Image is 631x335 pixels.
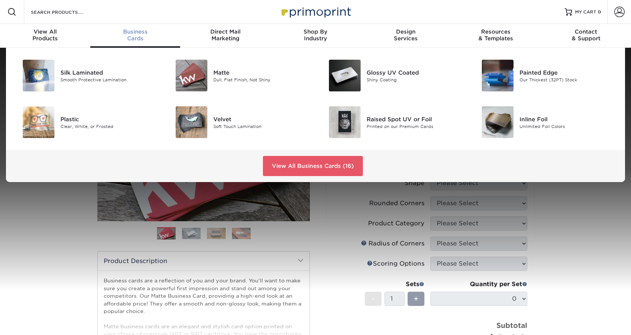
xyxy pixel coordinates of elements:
[270,28,361,42] div: Industry
[519,115,616,123] div: Inline Foil
[60,68,157,76] div: Silk Laminated
[482,60,514,91] img: Painted Edge Business Cards
[213,115,310,123] div: Velvet
[278,4,353,20] img: Primoprint
[367,115,463,123] div: Raised Spot UV or Foil
[519,123,616,129] div: Unlimited Foil Colors
[270,28,361,35] span: Shop By
[367,68,463,76] div: Glossy UV Coated
[60,123,157,129] div: Clear, White, or Frosted
[213,123,310,129] div: Soft Touch Lamination
[575,9,596,15] span: MY CART
[90,24,180,48] a: BusinessCards
[168,57,310,94] a: Matte Business Cards Matte Dull, Flat Finish, Not Shiny
[15,57,157,94] a: Silk Laminated Business Cards Silk Laminated Smooth Protective Lamination
[30,7,103,16] input: SEARCH PRODUCTS.....
[15,103,157,141] a: Plastic Business Cards Plastic Clear, White, or Frosted
[482,106,514,138] img: Inline Foil Business Cards
[263,156,363,176] a: View All Business Cards (16)
[180,28,270,42] div: Marketing
[213,68,310,76] div: Matte
[23,106,54,138] img: Plastic Business Cards
[474,103,616,141] a: Inline Foil Business Cards Inline Foil Unlimited Foil Colors
[60,115,157,123] div: Plastic
[176,60,207,91] img: Matte Business Cards
[451,24,541,48] a: Resources& Templates
[541,28,631,35] span: Contact
[90,28,180,35] span: Business
[451,28,541,42] div: & Templates
[23,60,54,91] img: Silk Laminated Business Cards
[367,76,463,83] div: Shiny Coating
[180,24,270,48] a: Direct MailMarketing
[180,28,270,35] span: Direct Mail
[168,103,310,141] a: Velvet Business Cards Velvet Soft Touch Lamination
[598,9,601,15] span: 0
[361,24,451,48] a: DesignServices
[176,106,207,138] img: Velvet Business Cards
[329,106,361,138] img: Raised Spot UV or Foil Business Cards
[371,293,375,304] span: -
[414,293,418,304] span: +
[329,60,361,91] img: Glossy UV Coated Business Cards
[541,28,631,42] div: & Support
[60,76,157,83] div: Smooth Protective Lamination
[451,28,541,35] span: Resources
[474,57,616,94] a: Painted Edge Business Cards Painted Edge Our Thickest (32PT) Stock
[367,123,463,129] div: Printed on our Premium Cards
[496,321,527,329] strong: Subtotal
[270,24,361,48] a: Shop ByIndustry
[541,24,631,48] a: Contact& Support
[321,103,463,141] a: Raised Spot UV or Foil Business Cards Raised Spot UV or Foil Printed on our Premium Cards
[361,28,451,42] div: Services
[519,68,616,76] div: Painted Edge
[321,57,463,94] a: Glossy UV Coated Business Cards Glossy UV Coated Shiny Coating
[213,76,310,83] div: Dull, Flat Finish, Not Shiny
[90,28,180,42] div: Cards
[361,28,451,35] span: Design
[519,76,616,83] div: Our Thickest (32PT) Stock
